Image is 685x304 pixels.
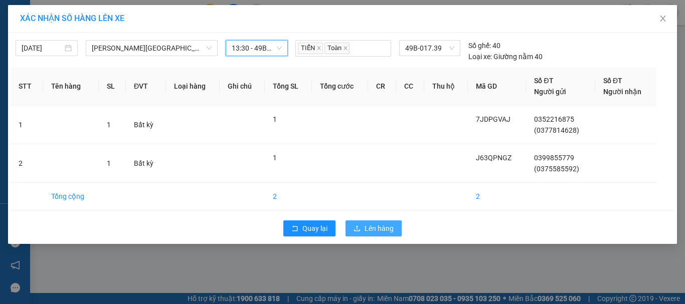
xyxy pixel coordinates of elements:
[220,67,265,106] th: Ghi chú
[126,144,166,183] td: Bất kỳ
[20,14,124,23] span: XÁC NHẬN SỐ HÀNG LÊN XE
[22,43,63,54] input: 14/10/2025
[324,43,350,54] span: Toàn
[11,106,43,144] td: 1
[43,67,99,106] th: Tên hàng
[343,46,348,51] span: close
[534,165,579,173] span: (0375585592)
[396,67,424,106] th: CC
[476,115,510,123] span: 7JDPGVAJ
[603,77,622,85] span: Số ĐT
[346,220,402,236] button: uploadLên hàng
[659,15,667,23] span: close
[354,225,361,233] span: upload
[534,77,553,85] span: Số ĐT
[468,183,526,210] td: 2
[99,67,126,106] th: SL
[316,46,321,51] span: close
[232,41,282,56] span: 13:30 - 49B-017.39
[405,41,454,56] span: 49B-017.39
[265,183,312,210] td: 2
[298,43,323,54] span: TIẾN
[265,67,312,106] th: Tổng SL
[107,159,111,167] span: 1
[291,225,298,233] span: rollback
[206,45,212,51] span: down
[424,67,468,106] th: Thu hộ
[11,67,43,106] th: STT
[468,40,500,51] div: 40
[534,126,579,134] span: (0377814628)
[273,154,277,162] span: 1
[468,67,526,106] th: Mã GD
[107,121,111,129] span: 1
[365,223,394,234] span: Lên hàng
[603,88,641,96] span: Người nhận
[468,51,543,62] div: Giường nằm 40
[273,115,277,123] span: 1
[649,5,677,33] button: Close
[126,106,166,144] td: Bất kỳ
[126,67,166,106] th: ĐVT
[534,154,574,162] span: 0399855779
[368,67,396,106] th: CR
[312,67,368,106] th: Tổng cước
[43,183,99,210] td: Tổng cộng
[11,144,43,183] td: 2
[302,223,327,234] span: Quay lại
[534,115,574,123] span: 0352216875
[468,51,492,62] span: Loại xe:
[468,40,491,51] span: Số ghế:
[166,67,220,106] th: Loại hàng
[92,41,212,56] span: Gia Lai - Đà Lạt
[283,220,335,236] button: rollbackQuay lại
[534,88,566,96] span: Người gửi
[476,154,511,162] span: J63QPNGZ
